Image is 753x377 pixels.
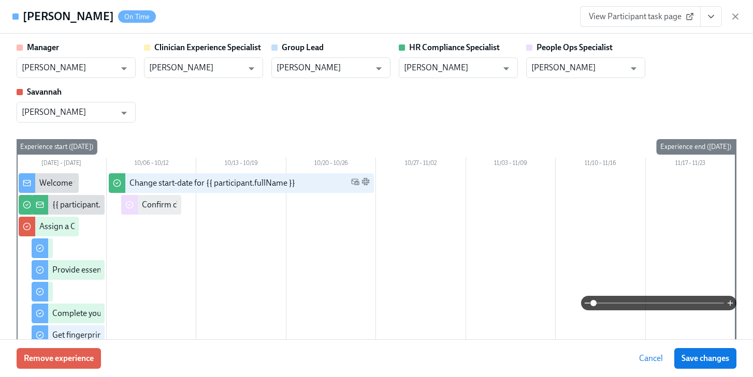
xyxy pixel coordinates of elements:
button: Open [116,105,132,121]
strong: Clinician Experience Specialist [154,42,261,52]
div: 10/20 – 10/26 [286,158,376,171]
button: View task page [700,6,722,27]
button: Open [116,61,132,77]
div: 11/17 – 11/23 [646,158,736,171]
div: [DATE] – [DATE] [17,158,107,171]
span: Remove experience [24,353,94,364]
span: Slack [361,177,370,189]
button: Open [243,61,259,77]
div: Welcome from the Charlie Health Compliance Team 👋 [39,177,234,189]
span: View Participant task page [589,11,692,22]
h4: [PERSON_NAME] [23,9,114,24]
div: Assign a Clinician Experience Specialist for {{ participant.fullName }} (start-date {{ participan... [39,221,450,232]
button: Open [498,61,514,77]
strong: Savannah [27,87,62,97]
button: Cancel [632,348,670,369]
span: Cancel [639,353,663,364]
strong: Group Lead [282,42,324,52]
span: On Time [118,13,156,21]
div: 10/13 – 10/19 [196,158,286,171]
div: 10/27 – 11/02 [376,158,466,171]
div: 11/03 – 11/09 [466,158,556,171]
button: Save changes [674,348,736,369]
button: Remove experience [17,348,101,369]
div: Get fingerprinted [52,329,113,341]
button: Open [371,61,387,77]
strong: People Ops Specialist [537,42,613,52]
div: Complete your drug screening [52,308,160,319]
span: Save changes [682,353,729,364]
a: View Participant task page [580,6,701,27]
div: Experience end ([DATE]) [656,139,735,155]
div: Experience start ([DATE]) [16,139,97,155]
div: Provide essential professional documentation [52,264,214,276]
div: {{ participant.fullName }} has filled out the onboarding form [52,199,264,210]
div: 11/10 – 11/16 [556,158,646,171]
div: 10/06 – 10/12 [107,158,197,171]
strong: HR Compliance Specialist [409,42,500,52]
div: Change start-date for {{ participant.fullName }} [129,177,295,189]
div: Confirm cleared by People Ops [142,199,251,210]
strong: Manager [27,42,59,52]
button: Open [626,61,642,77]
span: Work Email [351,177,359,189]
